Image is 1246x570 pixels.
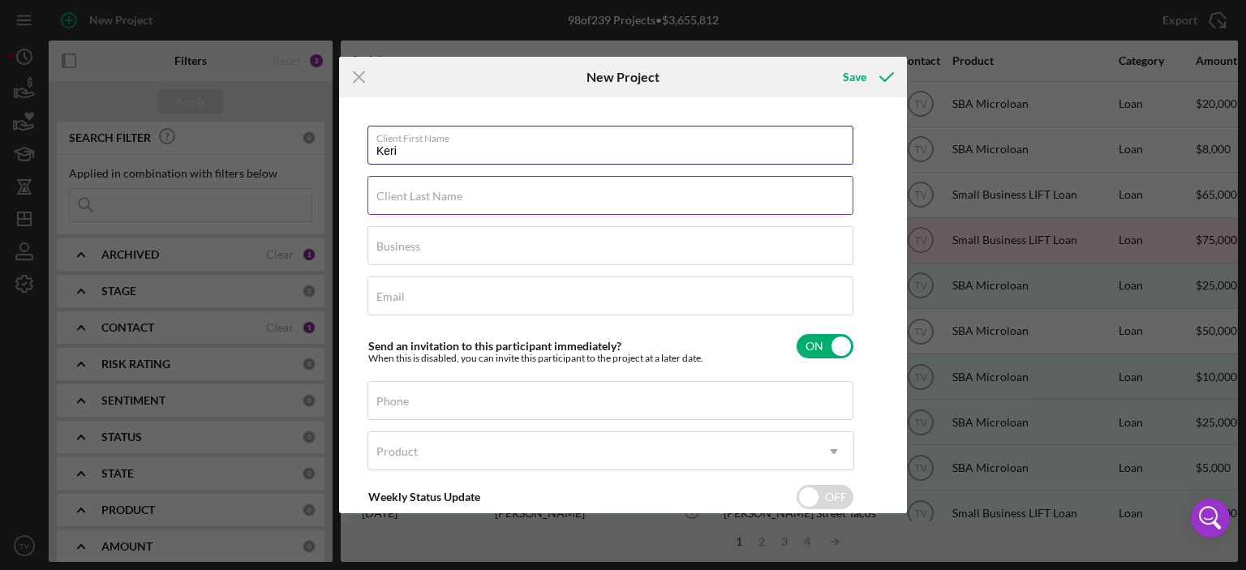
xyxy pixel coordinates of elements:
button: Save [827,61,907,93]
label: Client Last Name [376,190,462,203]
label: Client First Name [376,126,853,144]
div: Product [376,445,418,458]
label: Business [376,240,420,253]
div: When this is disabled, you can invite this participant to the project at a later date. [368,353,703,364]
label: Weekly Status Update [368,490,480,504]
div: Save [843,61,866,93]
label: Send an invitation to this participant immediately? [368,339,621,353]
label: Phone [376,395,409,408]
h6: New Project [586,70,660,84]
div: Open Intercom Messenger [1191,499,1230,538]
label: Email [376,290,405,303]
